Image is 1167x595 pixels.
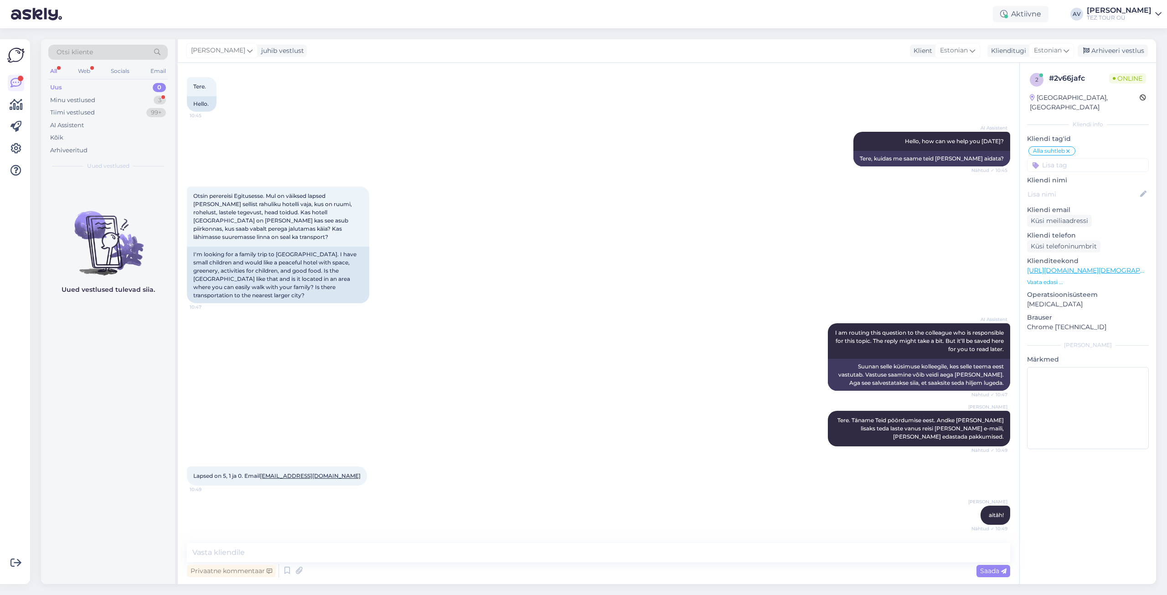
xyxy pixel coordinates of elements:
[187,247,369,303] div: I'm looking for a family trip to [GEOGRAPHIC_DATA]. I have small children and would like a peacef...
[57,47,93,57] span: Otsi kliente
[1027,290,1149,300] p: Operatsioonisüsteem
[1027,158,1149,172] input: Lisa tag
[1027,215,1092,227] div: Küsi meiliaadressi
[835,329,1005,352] span: I am routing this question to the colleague who is responsible for this topic. The reply might ta...
[187,565,276,577] div: Privaatne kommentaar
[1027,300,1149,309] p: [MEDICAL_DATA]
[853,151,1010,166] div: Tere, kuidas me saame teid [PERSON_NAME] aidata?
[1087,7,1162,21] a: [PERSON_NAME]TEZ TOUR OÜ
[154,96,166,105] div: 3
[1049,73,1109,84] div: # 2v66jafc
[1035,76,1038,83] span: 2
[50,133,63,142] div: Kõik
[968,404,1007,410] span: [PERSON_NAME]
[50,108,95,117] div: Tiimi vestlused
[193,192,353,240] span: Otsin perereisi Egitusesse. Mul on väiksed lapsed [PERSON_NAME] sellist rahuliku hotelli vaja, ku...
[989,512,1004,518] span: aitäh!
[1070,8,1083,21] div: AV
[193,83,206,90] span: Tere.
[973,316,1007,323] span: AI Assistent
[191,46,245,56] span: [PERSON_NAME]
[190,486,224,493] span: 10:49
[987,46,1026,56] div: Klienditugi
[973,124,1007,131] span: AI Assistent
[1030,93,1140,112] div: [GEOGRAPHIC_DATA], [GEOGRAPHIC_DATA]
[1027,231,1149,240] p: Kliendi telefon
[50,96,95,105] div: Minu vestlused
[1034,46,1062,56] span: Estonian
[980,567,1007,575] span: Saada
[193,472,361,479] span: Lapsed on 5, 1 ja 0. Email
[50,83,62,92] div: Uus
[1027,176,1149,185] p: Kliendi nimi
[41,195,175,277] img: No chats
[258,46,304,56] div: juhib vestlust
[7,47,25,64] img: Askly Logo
[190,304,224,310] span: 10:47
[1033,148,1065,154] span: Alla suhtleb
[1078,45,1148,57] div: Arhiveeri vestlus
[50,121,84,130] div: AI Assistent
[87,162,129,170] span: Uued vestlused
[1027,240,1100,253] div: Küsi telefoninumbrit
[153,83,166,92] div: 0
[50,146,88,155] div: Arhiveeritud
[1028,189,1138,199] input: Lisa nimi
[149,65,168,77] div: Email
[1109,73,1146,83] span: Online
[828,359,1010,391] div: Suunan selle küsimuse kolleegile, kes selle teema eest vastutab. Vastuse saamine võib veidi aega ...
[971,167,1007,174] span: Nähtud ✓ 10:45
[971,391,1007,398] span: Nähtud ✓ 10:47
[993,6,1048,22] div: Aktiivne
[1087,7,1152,14] div: [PERSON_NAME]
[940,46,968,56] span: Estonian
[1027,313,1149,322] p: Brauser
[1027,134,1149,144] p: Kliendi tag'id
[146,108,166,117] div: 99+
[187,96,217,112] div: Hello.
[1027,355,1149,364] p: Märkmed
[837,417,1005,440] span: Tere. Täname Teid pöördumise eest. Andke [PERSON_NAME] lisaks teda laste vanus reisi [PERSON_NAME...
[968,498,1007,505] span: [PERSON_NAME]
[48,65,59,77] div: All
[190,112,224,119] span: 10:45
[971,447,1007,454] span: Nähtud ✓ 10:49
[1027,322,1149,332] p: Chrome [TECHNICAL_ID]
[260,472,361,479] a: [EMAIL_ADDRESS][DOMAIN_NAME]
[76,65,92,77] div: Web
[971,525,1007,532] span: Nähtud ✓ 10:49
[905,138,1004,145] span: Hello, how can we help you [DATE]?
[1027,120,1149,129] div: Kliendi info
[1087,14,1152,21] div: TEZ TOUR OÜ
[1027,341,1149,349] div: [PERSON_NAME]
[109,65,131,77] div: Socials
[62,285,155,295] p: Uued vestlused tulevad siia.
[1027,205,1149,215] p: Kliendi email
[1027,278,1149,286] p: Vaata edasi ...
[1027,256,1149,266] p: Klienditeekond
[910,46,932,56] div: Klient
